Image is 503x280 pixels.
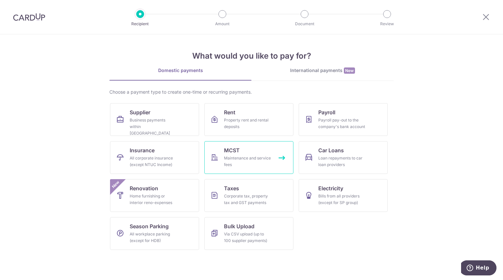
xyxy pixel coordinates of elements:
[109,67,251,74] div: Domestic payments
[251,67,394,74] div: International payments
[280,21,329,27] p: Document
[13,13,45,21] img: CardUp
[224,146,240,154] span: MCST
[318,108,335,116] span: Payroll
[224,184,239,192] span: Taxes
[318,155,365,168] div: Loan repayments to car loan providers
[318,184,343,192] span: Electricity
[318,193,365,206] div: Bills from all providers (except for SP group)
[198,21,247,27] p: Amount
[299,141,388,174] a: Car LoansLoan repayments to car loan providers
[15,5,28,10] span: Help
[130,155,177,168] div: All corporate insurance (except NTUC Income)
[130,108,150,116] span: Supplier
[130,117,177,137] div: Business payments within [GEOGRAPHIC_DATA]
[130,184,158,192] span: Renovation
[318,117,365,130] div: Payroll pay-out to the company's bank account
[110,179,121,190] span: New
[299,179,388,212] a: ElectricityBills from all providers (except for SP group)
[318,146,344,154] span: Car Loans
[204,141,293,174] a: MCSTMaintenance and service fees
[224,108,235,116] span: Rent
[224,231,271,244] div: Via CSV upload (up to 100 supplier payments)
[130,231,177,244] div: All workplace parking (except for HDB)
[109,50,394,62] h4: What would you like to pay for?
[204,217,293,250] a: Bulk UploadVia CSV upload (up to 100 supplier payments)
[204,179,293,212] a: TaxesCorporate tax, property tax and GST payments
[110,103,199,136] a: SupplierBusiness payments within [GEOGRAPHIC_DATA]
[344,67,355,74] span: New
[109,89,394,95] div: Choose a payment type to create one-time or recurring payments.
[224,117,271,130] div: Property rent and rental deposits
[130,146,155,154] span: Insurance
[130,222,169,230] span: Season Parking
[110,179,199,212] a: RenovationHome furnishing or interior reno-expensesNew
[204,103,293,136] a: RentProperty rent and rental deposits
[299,103,388,136] a: PayrollPayroll pay-out to the company's bank account
[224,222,254,230] span: Bulk Upload
[461,260,496,277] iframe: Opens a widget where you can find more information
[110,217,199,250] a: Season ParkingAll workplace parking (except for HDB)
[224,193,271,206] div: Corporate tax, property tax and GST payments
[130,193,177,206] div: Home furnishing or interior reno-expenses
[224,155,271,168] div: Maintenance and service fees
[363,21,411,27] p: Review
[110,141,199,174] a: InsuranceAll corporate insurance (except NTUC Income)
[116,21,164,27] p: Recipient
